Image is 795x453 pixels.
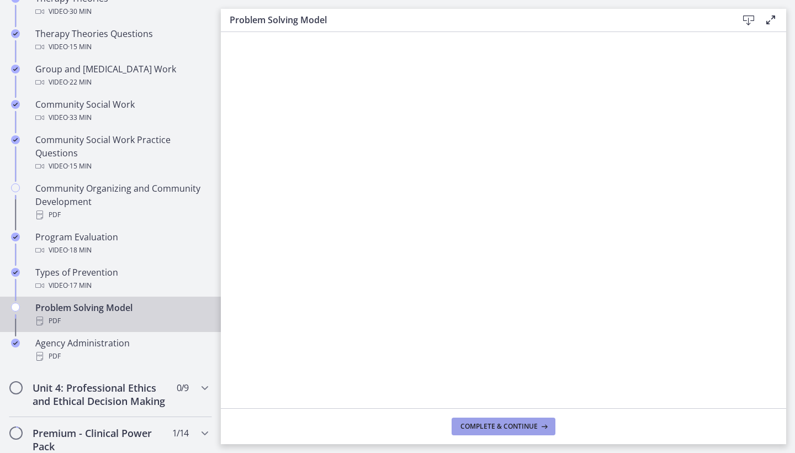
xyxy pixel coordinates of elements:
[35,244,208,257] div: Video
[35,230,208,257] div: Program Evaluation
[35,314,208,328] div: PDF
[68,160,92,173] span: · 15 min
[35,111,208,124] div: Video
[35,350,208,363] div: PDF
[172,426,188,440] span: 1 / 14
[11,29,20,38] i: Completed
[35,160,208,173] div: Video
[68,111,92,124] span: · 33 min
[68,40,92,54] span: · 15 min
[33,381,167,408] h2: Unit 4: Professional Ethics and Ethical Decision Making
[11,233,20,241] i: Completed
[35,266,208,292] div: Types of Prevention
[68,244,92,257] span: · 18 min
[35,27,208,54] div: Therapy Theories Questions
[35,62,208,89] div: Group and [MEDICAL_DATA] Work
[11,135,20,144] i: Completed
[230,13,720,27] h3: Problem Solving Model
[68,5,92,18] span: · 30 min
[35,76,208,89] div: Video
[35,40,208,54] div: Video
[11,65,20,73] i: Completed
[460,422,538,431] span: Complete & continue
[452,418,555,435] button: Complete & continue
[35,301,208,328] div: Problem Solving Model
[35,208,208,222] div: PDF
[35,279,208,292] div: Video
[11,268,20,277] i: Completed
[35,182,208,222] div: Community Organizing and Community Development
[68,76,92,89] span: · 22 min
[68,279,92,292] span: · 17 min
[33,426,167,453] h2: Premium - Clinical Power Pack
[35,133,208,173] div: Community Social Work Practice Questions
[11,339,20,347] i: Completed
[35,5,208,18] div: Video
[35,98,208,124] div: Community Social Work
[11,100,20,109] i: Completed
[35,336,208,363] div: Agency Administration
[177,381,188,394] span: 0 / 9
